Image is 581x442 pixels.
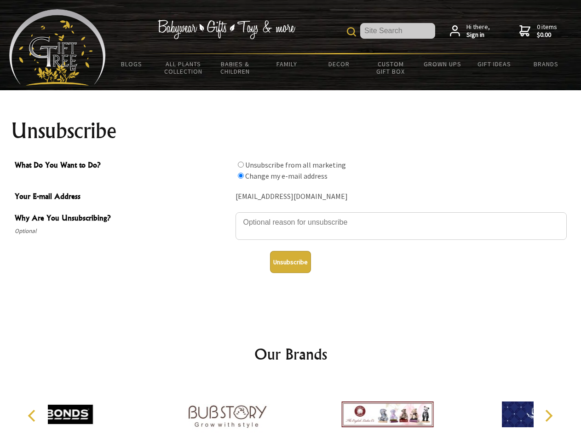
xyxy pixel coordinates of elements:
a: Family [261,54,313,74]
img: Babywear - Gifts - Toys & more [157,20,295,39]
div: [EMAIL_ADDRESS][DOMAIN_NAME] [236,190,567,204]
label: Unsubscribe from all marketing [245,160,346,169]
button: Unsubscribe [270,251,311,273]
a: Decor [313,54,365,74]
button: Previous [23,406,43,426]
input: What Do You Want to Do? [238,173,244,179]
a: BLOGS [106,54,158,74]
a: 0 items$0.00 [519,23,557,39]
img: product search [347,27,356,36]
label: Change my e-mail address [245,171,328,180]
a: Babies & Children [209,54,261,81]
a: Custom Gift Box [365,54,417,81]
a: Gift Ideas [468,54,520,74]
input: Site Search [360,23,435,39]
a: Hi there,Sign in [450,23,490,39]
span: Why Are You Unsubscribing? [15,212,231,226]
strong: $0.00 [537,31,557,39]
textarea: Why Are You Unsubscribing? [236,212,567,240]
h1: Unsubscribe [11,120,570,142]
span: Your E-mail Address [15,191,231,204]
button: Next [538,406,558,426]
strong: Sign in [466,31,490,39]
span: Optional [15,226,231,237]
a: Grown Ups [416,54,468,74]
span: 0 items [537,23,557,39]
span: What Do You Want to Do? [15,159,231,173]
a: All Plants Collection [158,54,210,81]
h2: Our Brands [18,343,563,365]
span: Hi there, [466,23,490,39]
input: What Do You Want to Do? [238,162,244,168]
img: Babyware - Gifts - Toys and more... [9,9,106,86]
a: Brands [520,54,572,74]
